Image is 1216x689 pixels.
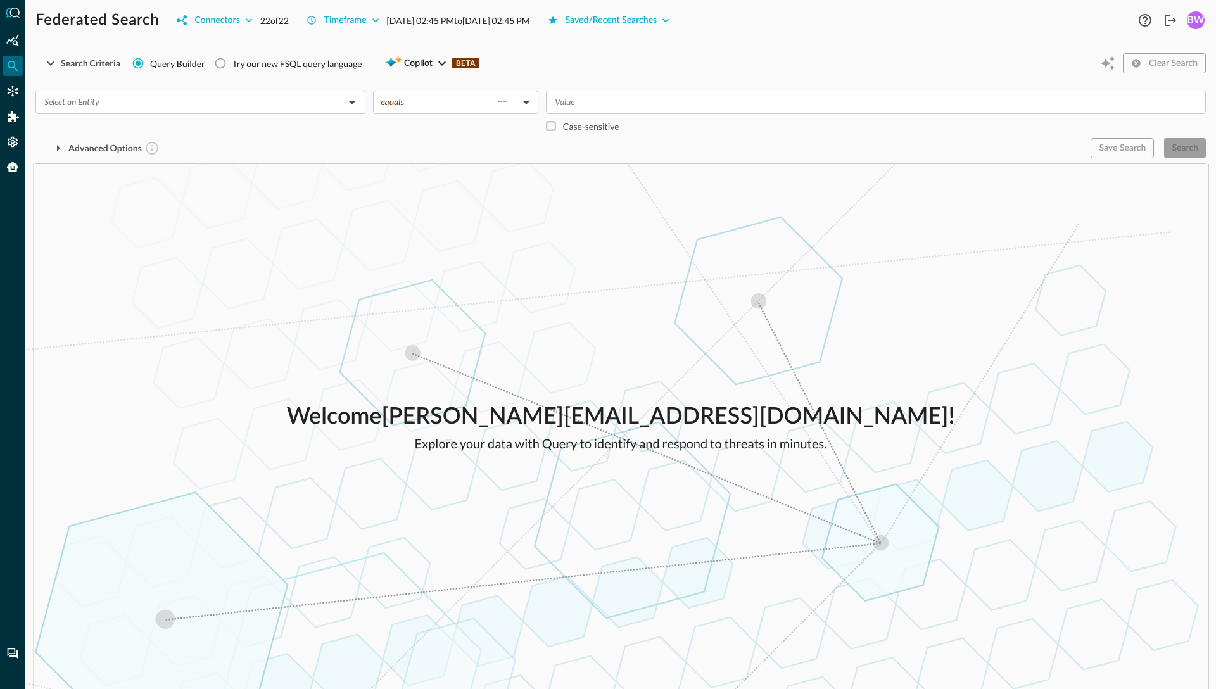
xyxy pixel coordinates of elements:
input: Select an Entity [39,94,341,110]
button: Advanced Options [35,138,167,158]
p: Case-sensitive [563,120,619,133]
button: Help [1135,10,1155,30]
div: Federated Search [3,56,23,76]
button: Connectors [169,10,260,30]
div: Chat [3,643,23,664]
button: Search Criteria [35,53,128,73]
div: Timeframe [324,13,367,28]
span: equals [381,96,404,108]
div: equals [381,96,518,108]
div: Connectors [194,13,239,28]
button: Open [343,94,361,111]
div: Saved/Recent Searches [566,13,657,28]
div: Settings [3,132,23,152]
button: CopilotBETA [377,53,487,73]
button: Logout [1160,10,1181,30]
div: Search Criteria [61,56,120,72]
p: 22 of 22 [260,14,289,27]
input: Value [550,94,1200,110]
h1: Federated Search [35,10,159,30]
button: Timeframe [299,10,387,30]
span: Query Builder [150,57,205,70]
p: BETA [452,58,479,68]
span: Copilot [404,56,433,72]
p: Explore your data with Query to identify and respond to threats in minutes. [287,434,955,453]
div: Addons [3,106,23,127]
div: Advanced Options [68,141,160,156]
div: Try our new FSQL query language [232,57,362,70]
div: Connectors [3,81,23,101]
div: BW [1187,11,1205,29]
p: [DATE] 02:45 PM to [DATE] 02:45 PM [387,14,530,27]
span: == [497,96,507,108]
p: Welcome [PERSON_NAME][EMAIL_ADDRESS][DOMAIN_NAME] ! [287,400,955,434]
button: Saved/Recent Searches [540,10,678,30]
div: Summary Insights [3,30,23,51]
div: Query Agent [3,157,23,177]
